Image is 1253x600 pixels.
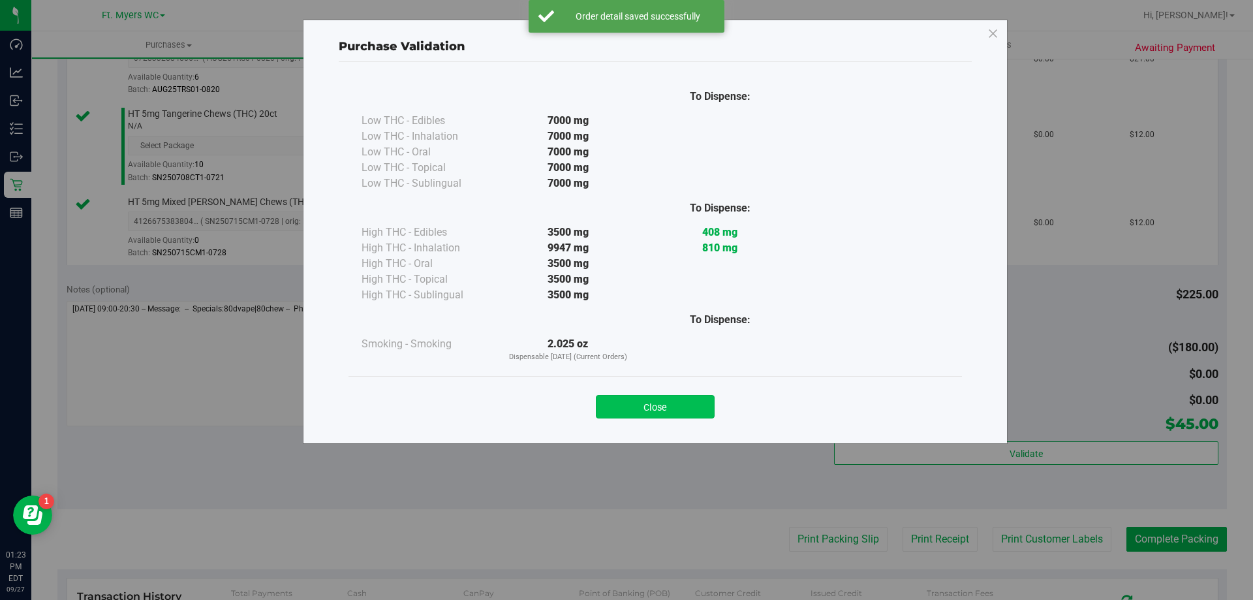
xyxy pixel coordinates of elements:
span: Purchase Validation [339,39,465,54]
div: To Dispense: [644,312,796,328]
strong: 408 mg [702,226,737,238]
div: High THC - Oral [362,256,492,272]
div: 3500 mg [492,256,644,272]
div: 3500 mg [492,272,644,287]
div: 7000 mg [492,144,644,160]
div: Low THC - Topical [362,160,492,176]
div: Smoking - Smoking [362,336,492,352]
p: Dispensable [DATE] (Current Orders) [492,352,644,363]
div: High THC - Topical [362,272,492,287]
button: Close [596,395,715,418]
div: 7000 mg [492,129,644,144]
div: 7000 mg [492,176,644,191]
div: 3500 mg [492,225,644,240]
div: Low THC - Sublingual [362,176,492,191]
div: 3500 mg [492,287,644,303]
div: 7000 mg [492,113,644,129]
div: To Dispense: [644,89,796,104]
iframe: Resource center unread badge [39,494,54,509]
div: High THC - Sublingual [362,287,492,303]
div: High THC - Edibles [362,225,492,240]
strong: 810 mg [702,242,737,254]
div: Order detail saved successfully [561,10,715,23]
div: To Dispense: [644,200,796,216]
div: 2.025 oz [492,336,644,363]
iframe: Resource center [13,496,52,535]
div: 9947 mg [492,240,644,256]
div: 7000 mg [492,160,644,176]
div: Low THC - Inhalation [362,129,492,144]
div: Low THC - Edibles [362,113,492,129]
div: Low THC - Oral [362,144,492,160]
div: High THC - Inhalation [362,240,492,256]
